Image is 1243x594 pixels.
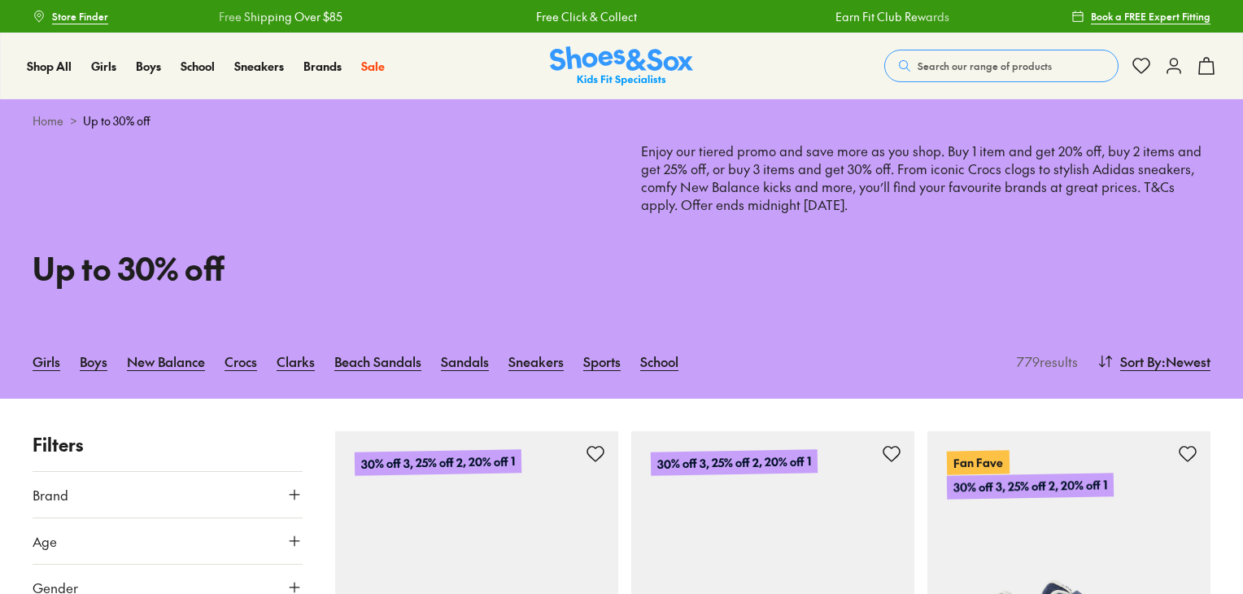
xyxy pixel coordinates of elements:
[136,58,161,75] a: Boys
[355,450,521,477] p: 30% off 3, 25% off 2, 20% off 1
[947,451,1010,475] p: Fan Fave
[583,343,621,379] a: Sports
[508,343,564,379] a: Sneakers
[234,58,284,75] a: Sneakers
[303,58,342,74] span: Brands
[33,518,303,564] button: Age
[33,485,68,504] span: Brand
[1071,2,1210,31] a: Book a FREE Expert Fitting
[1162,352,1210,371] span: : Newest
[651,450,818,477] p: 30% off 3, 25% off 2, 20% off 1
[1091,9,1210,24] span: Book a FREE Expert Fitting
[441,343,489,379] a: Sandals
[91,58,116,75] a: Girls
[1120,352,1162,371] span: Sort By
[833,8,947,25] a: Earn Fit Club Rewards
[33,531,57,551] span: Age
[550,46,693,86] img: SNS_Logo_Responsive.svg
[640,343,678,379] a: School
[33,245,602,291] h1: Up to 30% off
[361,58,385,75] a: Sale
[361,58,385,74] span: Sale
[33,2,108,31] a: Store Finder
[33,431,303,458] p: Filters
[33,112,63,129] a: Home
[80,343,107,379] a: Boys
[33,343,60,379] a: Girls
[127,343,205,379] a: New Balance
[1010,352,1078,371] p: 779 results
[181,58,215,74] span: School
[234,58,284,74] span: Sneakers
[27,58,72,74] span: Shop All
[884,50,1119,82] button: Search our range of products
[550,46,693,86] a: Shoes & Sox
[216,8,340,25] a: Free Shipping Over $85
[136,58,161,74] span: Boys
[334,343,421,379] a: Beach Sandals
[918,59,1052,73] span: Search our range of products
[947,474,1114,500] p: 30% off 3, 25% off 2, 20% off 1
[83,112,150,129] span: Up to 30% off
[303,58,342,75] a: Brands
[33,472,303,518] button: Brand
[1097,343,1210,379] button: Sort By:Newest
[534,8,635,25] a: Free Click & Collect
[27,58,72,75] a: Shop All
[91,58,116,74] span: Girls
[33,112,1210,129] div: >
[181,58,215,75] a: School
[277,343,315,379] a: Clarks
[225,343,257,379] a: Crocs
[641,142,1210,285] p: Enjoy our tiered promo and save more as you shop. Buy 1 item and get 20% off, buy 2 items and get...
[52,9,108,24] span: Store Finder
